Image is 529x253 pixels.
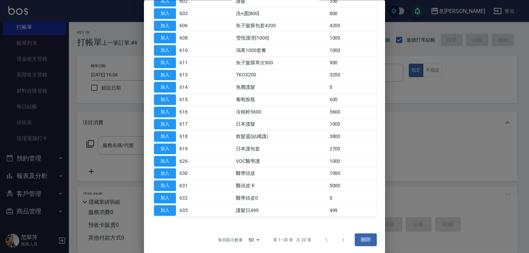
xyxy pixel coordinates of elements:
button: 加入 [154,144,176,155]
td: 619 [178,143,206,155]
td: 葡萄胺瓶 [234,94,328,106]
td: 610 [178,44,206,57]
button: 加入 [154,205,176,216]
td: 614 [178,81,206,94]
td: 4200 [328,20,377,32]
td: 鴻果1000套餐 [234,44,328,57]
td: 魚子髮膜單次900 [234,57,328,69]
button: 加入 [154,95,176,105]
td: 499 [328,204,377,217]
td: 5600 [328,106,377,118]
button: 關閉 [355,234,377,246]
td: 雪恆護理[1000] [234,32,328,44]
td: 醫頭皮卡 [234,180,328,192]
td: 631 [178,180,206,192]
td: 603 [178,8,206,20]
button: 加入 [154,131,176,142]
p: 第 1–20 筆 共 20 筆 [273,237,311,243]
button: 加入 [154,181,176,191]
button: 加入 [154,33,176,44]
td: 醫學頭皮0 [234,192,328,204]
td: 1000 [328,44,377,57]
td: 魚子髮膜包套4200 [234,20,328,32]
button: 加入 [154,107,176,117]
td: VOC醫學護 [234,155,328,168]
td: 冷精粹5600 [234,106,328,118]
button: 加入 [154,21,176,31]
td: 5000 [328,180,377,192]
button: 加入 [154,193,176,204]
div: 50 [246,231,262,249]
td: 617 [178,118,206,131]
td: 600 [328,94,377,106]
td: 1000 [328,118,377,131]
td: 800 [328,8,377,20]
td: 日本護髮 [234,118,328,131]
td: 615 [178,94,206,106]
td: 613 [178,69,206,82]
p: 每頁顯示數量 [218,237,243,243]
button: 加入 [154,82,176,93]
td: 900 [328,57,377,69]
td: 616 [178,106,206,118]
button: 加入 [154,168,176,179]
button: 加入 [154,119,176,130]
td: 救髮靈(結構護) [234,130,328,143]
button: 加入 [154,45,176,56]
td: 3800 [328,130,377,143]
td: TKO3200 [234,69,328,82]
td: 626 [178,155,206,168]
td: 1000 [328,168,377,180]
button: 加入 [154,8,176,19]
td: 0 [328,192,377,204]
td: 1000 [328,155,377,168]
td: 免費護髮 [234,81,328,94]
td: 608 [178,32,206,44]
td: 0 [328,81,377,94]
td: 3200 [328,69,377,82]
td: 606 [178,20,206,32]
td: 630 [178,168,206,180]
td: 632 [178,192,206,204]
td: 1000 [328,32,377,44]
td: 635 [178,204,206,217]
td: 2700 [328,143,377,155]
button: 加入 [154,57,176,68]
td: 醫學頭皮 [234,168,328,180]
td: 611 [178,57,206,69]
td: 日本護包套 [234,143,328,155]
td: 618 [178,130,206,143]
td: 護髮日499 [234,204,328,217]
button: 加入 [154,70,176,81]
button: 加入 [154,156,176,167]
td: 洗+護[800] [234,8,328,20]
